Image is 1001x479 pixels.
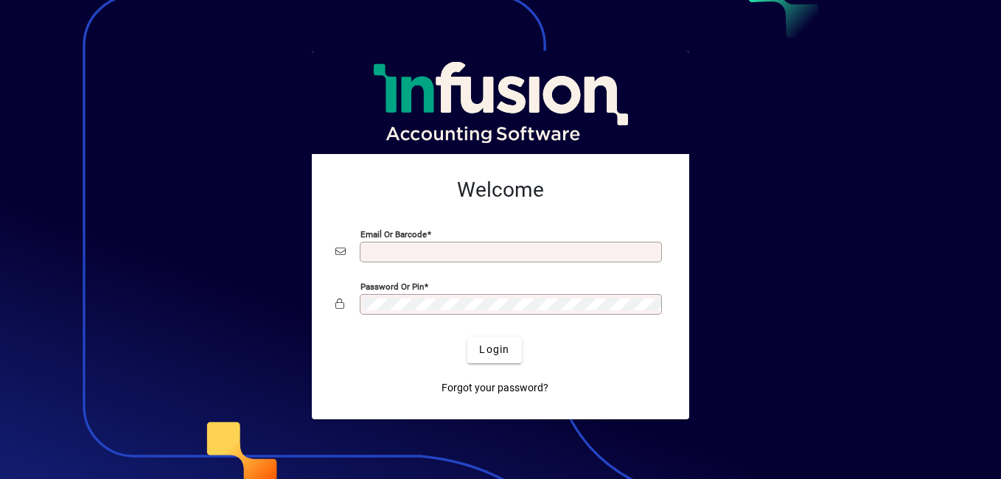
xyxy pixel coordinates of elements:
[442,380,548,396] span: Forgot your password?
[360,281,424,291] mat-label: Password or Pin
[360,228,427,239] mat-label: Email or Barcode
[467,337,521,363] button: Login
[335,178,666,203] h2: Welcome
[436,375,554,402] a: Forgot your password?
[479,342,509,357] span: Login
